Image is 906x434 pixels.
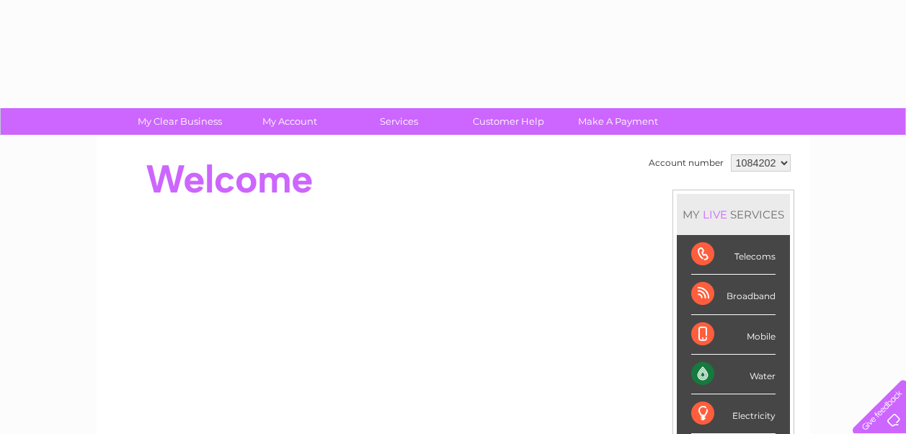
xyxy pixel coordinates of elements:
[691,355,776,394] div: Water
[120,108,239,135] a: My Clear Business
[700,208,730,221] div: LIVE
[677,194,790,235] div: MY SERVICES
[339,108,458,135] a: Services
[559,108,678,135] a: Make A Payment
[230,108,349,135] a: My Account
[691,394,776,434] div: Electricity
[645,151,727,175] td: Account number
[449,108,568,135] a: Customer Help
[691,235,776,275] div: Telecoms
[691,315,776,355] div: Mobile
[691,275,776,314] div: Broadband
